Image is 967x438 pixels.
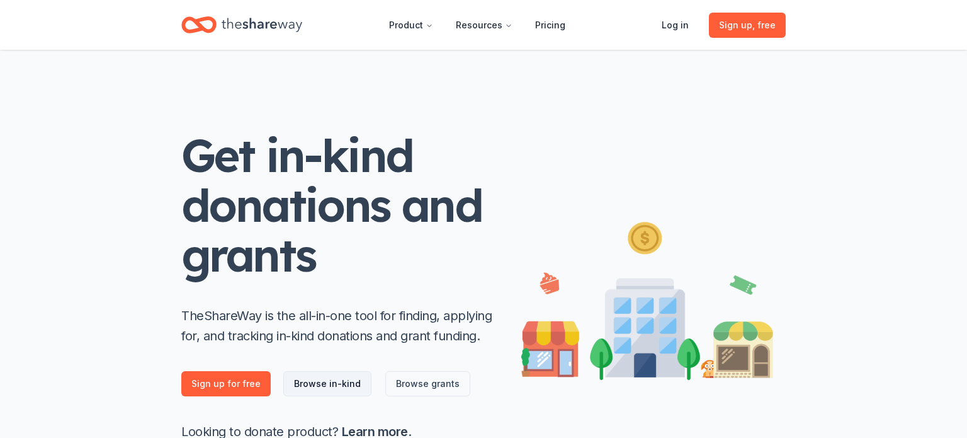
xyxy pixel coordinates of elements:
[709,13,786,38] a: Sign up, free
[283,371,371,396] a: Browse in-kind
[385,371,470,396] a: Browse grants
[446,13,523,38] button: Resources
[181,371,271,396] a: Sign up for free
[181,10,302,40] a: Home
[379,13,443,38] button: Product
[181,306,496,346] p: TheShareWay is the all-in-one tool for finding, applying for, and tracking in-kind donations and ...
[379,10,575,40] nav: Main
[181,130,496,280] h1: Get in-kind donations and grants
[521,217,773,380] img: Illustration for landing page
[652,13,699,38] a: Log in
[719,18,776,33] span: Sign up
[525,13,575,38] a: Pricing
[752,20,776,30] span: , free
